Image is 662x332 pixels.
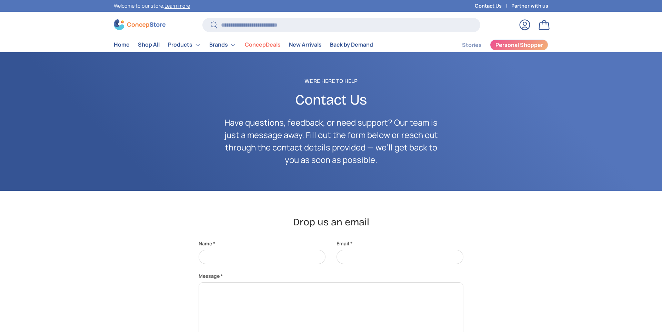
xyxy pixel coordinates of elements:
label: Email [337,240,463,247]
h2: Drop us an email [199,216,463,228]
img: ConcepStore [114,19,165,30]
a: Home [114,38,130,51]
a: Stories [462,38,482,52]
label: Message [199,272,463,280]
summary: Products [164,38,205,52]
a: Partner with us [511,2,548,10]
a: Products [168,38,201,52]
p: Welcome to our store. [114,2,190,10]
a: Back by Demand [330,38,373,51]
label: Name [199,240,325,247]
a: Contact Us [475,2,511,10]
summary: Brands [205,38,241,52]
p: Have questions, feedback, or need support? Our team is just a message away. Fill out the form bel... [222,116,440,166]
a: New Arrivals [289,38,322,51]
a: Brands [209,38,237,52]
span: Personal Shopper [495,42,543,48]
span: We're Here to Help [304,77,358,85]
a: Shop All [138,38,160,51]
a: Personal Shopper [490,39,548,50]
a: ConcepDeals [245,38,281,51]
nav: Primary [114,38,373,52]
a: Learn more [164,2,190,9]
nav: Secondary [445,38,548,52]
span: Contact Us [295,91,367,109]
